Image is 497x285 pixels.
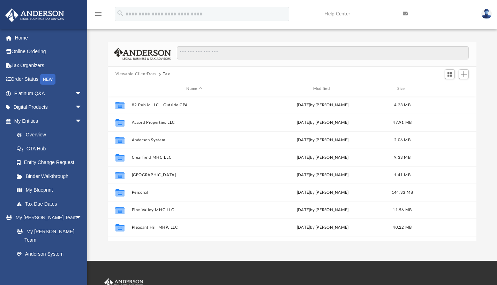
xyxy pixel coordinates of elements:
img: Anderson Advisors Platinum Portal [3,8,66,22]
span: arrow_drop_down [75,100,89,115]
div: id [111,86,128,92]
div: Modified [260,86,385,92]
div: grid [108,96,476,241]
span: 2.06 MB [394,138,411,142]
span: [DATE] [296,120,310,124]
button: Accord Properties LLC [131,120,257,124]
i: menu [94,10,103,18]
i: search [116,9,124,17]
a: My Entitiesarrow_drop_down [5,114,92,128]
a: My [PERSON_NAME] Team [10,225,85,247]
div: [DATE] by [PERSON_NAME] [260,102,385,108]
a: Client Referrals [10,261,89,275]
a: Tax Organizers [5,58,92,72]
button: Pleasant Hill MHP, LLC [131,225,257,229]
button: Personal [131,190,257,194]
a: Binder Walkthrough [10,169,92,183]
button: Tax [163,71,170,77]
a: My Blueprint [10,183,89,197]
div: Name [131,86,257,92]
button: Anderson System [131,137,257,142]
a: Online Ordering [5,45,92,59]
input: Search files and folders [177,46,469,59]
button: Clearfield MHC LLC [131,155,257,159]
span: arrow_drop_down [75,86,89,101]
div: NEW [40,74,55,85]
a: Overview [10,128,92,142]
div: Size [388,86,416,92]
div: [DATE] by [PERSON_NAME] [260,207,385,213]
a: Anderson System [10,247,89,261]
span: arrow_drop_down [75,211,89,225]
button: Pine Valley MHC LLC [131,207,257,212]
a: Tax Due Dates [10,197,92,211]
button: Add [459,69,469,79]
div: [DATE] by [PERSON_NAME] [260,154,385,161]
span: 40.22 MB [393,225,412,229]
a: Entity Change Request [10,156,92,170]
a: Digital Productsarrow_drop_down [5,100,92,114]
button: Viewable-ClientDocs [115,71,157,77]
div: [DATE] by [PERSON_NAME] [260,172,385,178]
span: 11.56 MB [393,208,412,212]
div: [DATE] by [PERSON_NAME] [260,189,385,195]
a: My [PERSON_NAME] Teamarrow_drop_down [5,211,89,225]
button: [GEOGRAPHIC_DATA] [131,172,257,177]
span: 47.91 MB [393,120,412,124]
a: CTA Hub [10,142,92,156]
img: User Pic [481,9,492,19]
a: Platinum Q&Aarrow_drop_down [5,86,92,100]
a: menu [94,13,103,18]
span: 4.23 MB [394,103,411,107]
div: id [419,86,468,92]
button: 82 Public LLC - Outside CPA [131,102,257,107]
a: Order StatusNEW [5,72,92,87]
span: 1.41 MB [394,173,411,177]
span: 9.33 MB [394,155,411,159]
div: [DATE] by [PERSON_NAME] [260,137,385,143]
span: arrow_drop_down [75,114,89,128]
button: Switch to Grid View [445,69,455,79]
div: [DATE] by [PERSON_NAME] [260,224,385,230]
div: by [PERSON_NAME] [260,119,385,126]
a: Home [5,31,92,45]
span: 144.33 MB [392,190,413,194]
